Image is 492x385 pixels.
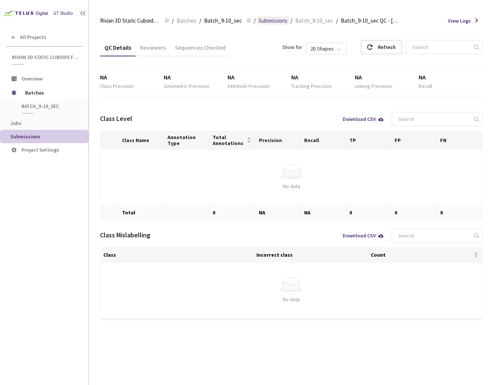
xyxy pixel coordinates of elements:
div: Class Level [100,113,132,124]
span: All Projects [20,34,46,40]
span: Batch_9-10_sec QC - [DATE] [341,16,401,25]
div: Reviewers [136,44,170,56]
div: Attribute Precision [227,82,269,90]
div: Tracking Precision [291,82,332,90]
input: Search [394,112,473,126]
th: Class Name [119,131,164,149]
th: TP [346,131,392,149]
span: Batches [177,16,196,25]
a: Class [103,252,116,258]
th: Precision [256,131,301,149]
td: NA [301,205,346,220]
span: Overview [21,75,43,82]
span: Batch_9-10_sec [204,16,242,25]
th: Total Annotations [210,131,256,149]
span: Total Annotations [213,134,246,146]
span: Submissions [10,133,40,140]
td: 0 [346,205,392,220]
a: Submissions [257,16,289,24]
div: No data [103,295,479,303]
td: 0 [392,205,437,220]
div: Download CSV [343,116,384,122]
th: FP [392,131,437,149]
th: Recall [301,131,346,149]
div: Class Mislabelling [100,230,150,240]
a: Incorrect class [256,252,292,258]
li: / [336,16,338,25]
span: View Logs [448,17,471,25]
td: 0 [210,205,256,220]
a: Batch_9-10_sec [294,16,335,24]
div: Linking Precision [355,82,392,90]
div: NA [164,73,227,82]
td: NA [256,205,301,220]
div: Recall [419,82,432,90]
div: Geometric Precision [164,82,209,90]
div: NA [227,73,291,82]
td: Total [119,205,164,220]
a: Count [371,252,386,258]
span: Rivian 3D Static Cuboids fixed[2024-25] [100,16,160,25]
th: Annotation Type [164,131,210,149]
li: / [254,16,256,25]
span: Batch_9-10_sec [21,103,76,109]
div: NA [100,73,164,82]
span: Batch_9-10_sec [295,16,333,25]
li: / [172,16,174,25]
span: Project Settings [21,147,59,153]
td: 0 [437,205,482,220]
input: Search [408,40,473,54]
div: Refresh [378,40,396,54]
span: Rivian 3D Static Cuboids fixed[2024-25] [12,54,78,60]
li: / [199,16,201,25]
div: No data [106,182,477,190]
div: NA [419,73,482,82]
div: Class Precision [100,82,134,90]
a: Batches [175,16,198,24]
div: Download CSV [343,233,384,238]
div: Sequences Checked [170,44,230,56]
span: Submissions [259,16,287,25]
div: GT Studio [53,10,73,17]
span: Batches [25,85,76,100]
li: / [290,16,292,25]
span: Jobs [10,120,21,126]
input: Search [394,229,473,242]
div: NA [291,73,355,82]
span: 2D Shapes [310,43,342,54]
div: QC Details [100,44,136,56]
div: NA [355,73,419,82]
span: Show for [282,43,302,51]
th: FN [437,131,482,149]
